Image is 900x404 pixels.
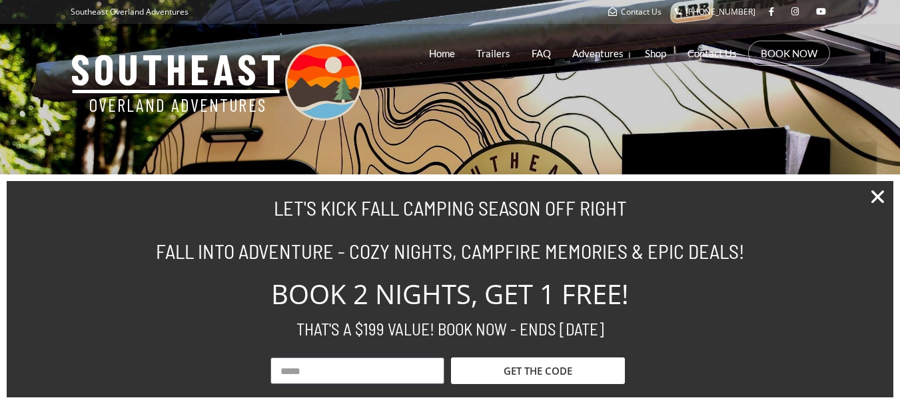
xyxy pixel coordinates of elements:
a: Close [869,188,887,206]
a: FAQ [532,37,551,70]
p: Southeast Overland Adventures [71,3,189,21]
a: Home [429,37,455,70]
span: GET THE CODE [504,366,572,376]
a: Shop [645,37,666,70]
h2: BOOK 2 NIGHTS, GET 1 FREE! [77,281,823,307]
span: Contact Us [621,6,662,17]
a: Trailers [476,37,510,70]
img: Southeast Overland Adventures [71,44,362,120]
a: BOOK NOW [761,47,817,60]
a: Contact Us [687,37,737,70]
a: Contact Us [608,6,662,17]
a: Adventures [572,37,624,70]
button: GET THE CODE [451,357,625,384]
span: [PHONE_NUMBER] [685,6,755,17]
a: [PHONE_NUMBER] [675,6,755,17]
h2: FALL INTO ADVENTURE - COZY NIGHTS, CAMPFIRE MEMORIES & EPIC DEALS! [77,241,823,261]
h2: LET'S KICK FALL CAMPING SEASON OFF RIGHT [77,198,823,218]
h2: THAT'S A $199 VALUE! BOOK NOW - ENDS [DATE] [77,321,823,337]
